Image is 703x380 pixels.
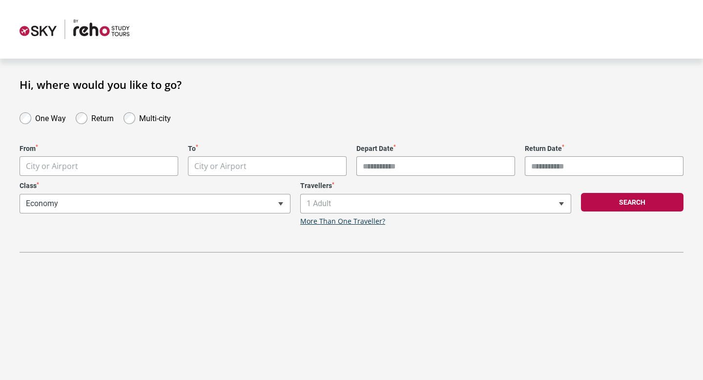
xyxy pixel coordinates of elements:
[300,217,385,226] a: More Than One Traveller?
[91,111,114,123] label: Return
[20,156,178,176] span: City or Airport
[188,157,346,176] span: City or Airport
[300,182,571,190] label: Travellers
[188,145,347,153] label: To
[26,161,78,171] span: City or Airport
[194,161,247,171] span: City or Airport
[20,145,178,153] label: From
[20,194,290,213] span: Economy
[188,156,347,176] span: City or Airport
[20,157,178,176] span: City or Airport
[35,111,66,123] label: One Way
[301,194,571,213] span: 1 Adult
[300,194,571,213] span: 1 Adult
[20,78,683,91] h1: Hi, where would you like to go?
[356,145,515,153] label: Depart Date
[581,193,683,211] button: Search
[20,182,290,190] label: Class
[139,111,171,123] label: Multi-city
[525,145,683,153] label: Return Date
